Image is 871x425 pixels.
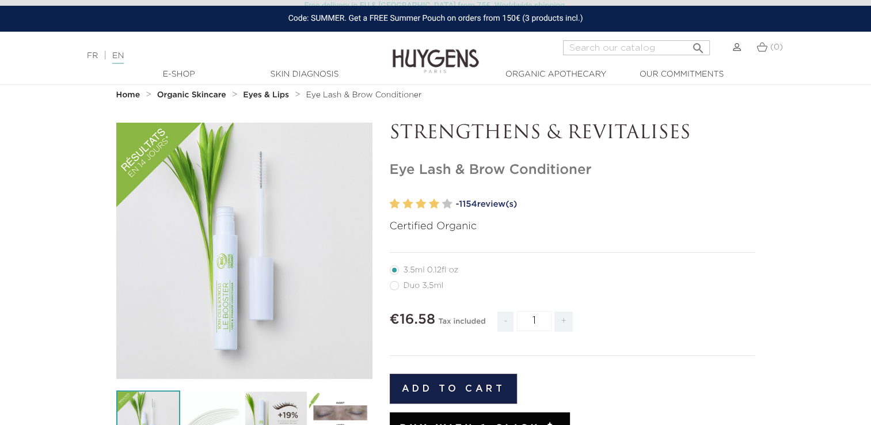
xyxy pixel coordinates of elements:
a: Organic Apothecary [499,69,614,81]
strong: Organic Skincare [157,91,226,99]
h1: Eye Lash & Brow Conditioner [390,162,755,179]
span: 1154 [459,200,477,208]
label: 2 [402,196,413,212]
a: FR [87,52,98,60]
a: Our commitments [624,69,739,81]
p: STRENGTHENS & REVITALISES [390,123,755,145]
label: 5 [442,196,452,212]
span: + [554,312,573,332]
div: Tax included [438,309,485,340]
span: (0) [770,43,783,51]
label: 4 [429,196,439,212]
span: - [497,312,514,332]
span: €16.58 [390,313,436,327]
a: Eyes & Lips [243,90,292,100]
button:  [688,37,709,52]
a: Eye Lash & Brow Conditioner [306,90,422,100]
strong: Home [116,91,140,99]
a: Skin Diagnosis [247,69,362,81]
input: Search [563,40,710,55]
label: 1 [390,196,400,212]
strong: Eyes & Lips [243,91,289,99]
a: Organic Skincare [157,90,229,100]
label: Duo 3,5ml [390,281,458,290]
a: EN [112,52,124,64]
span: Eye Lash & Brow Conditioner [306,91,422,99]
p: Certified Organic [390,219,755,234]
div: | [81,49,354,63]
a: -1154review(s) [456,196,755,213]
label: 3.5ml 0.12fl oz [390,265,473,275]
a: Home [116,90,143,100]
a: E-Shop [121,69,237,81]
i:  [691,38,705,52]
input: Quantity [517,311,551,331]
button: Add to cart [390,374,518,404]
img: Huygens [393,31,479,75]
label: 3 [416,196,426,212]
